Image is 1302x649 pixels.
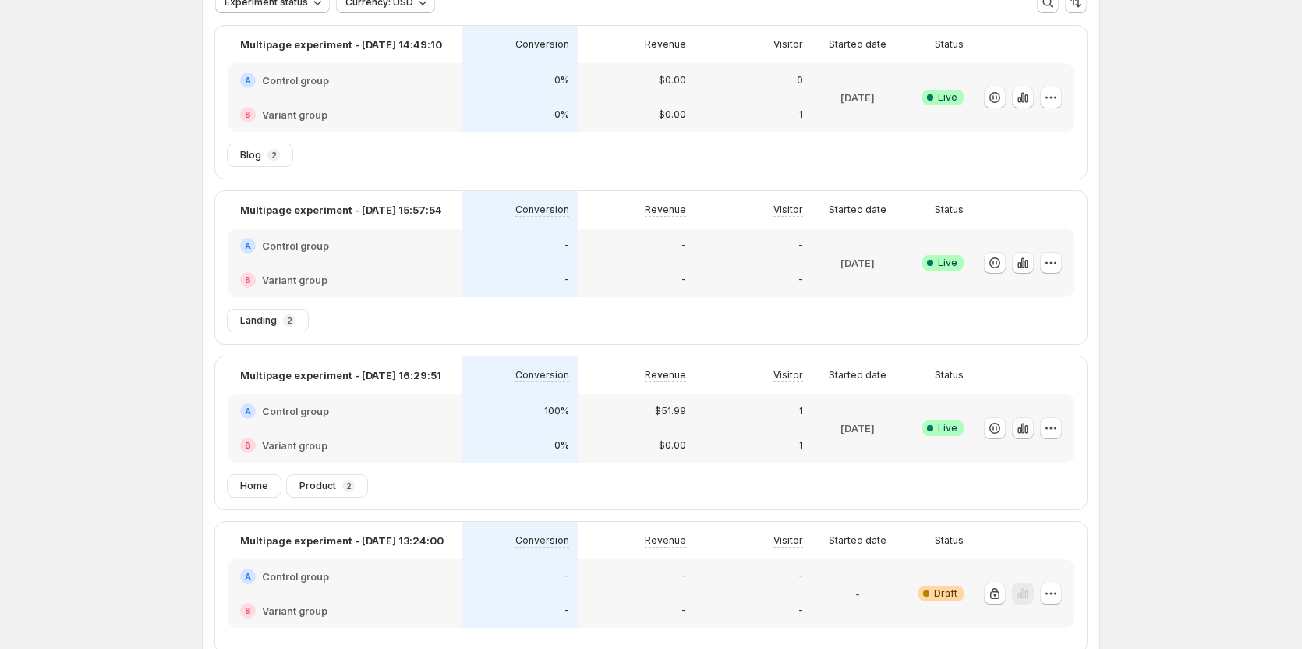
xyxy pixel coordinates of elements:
p: Revenue [645,369,686,381]
span: Live [938,422,957,434]
p: 2 [287,316,292,325]
span: Product [299,480,336,492]
p: Multipage experiment - [DATE] 15:57:54 [240,202,442,218]
p: 1 [799,439,803,452]
p: Revenue [645,38,686,51]
p: 1 [799,108,803,121]
p: Status [935,369,964,381]
p: - [681,605,686,617]
h2: Control group [262,403,329,419]
h2: Control group [262,238,329,254]
p: - [564,570,569,583]
h2: Control group [262,569,329,584]
p: Conversion [515,369,569,381]
p: $0.00 [659,108,686,121]
p: 0% [554,74,569,87]
span: Live [938,257,957,269]
h2: Variant group [262,438,327,453]
p: 0% [554,439,569,452]
h2: B [245,110,251,119]
p: Multipage experiment - [DATE] 14:49:10 [240,37,442,52]
p: Visitor [773,204,803,216]
p: - [798,274,803,286]
p: Visitor [773,38,803,51]
p: - [855,586,860,601]
p: 0 [797,74,803,87]
p: - [564,274,569,286]
p: Status [935,38,964,51]
p: Conversion [515,534,569,547]
p: 100% [544,405,569,417]
p: Visitor [773,534,803,547]
h2: A [245,241,251,250]
p: Revenue [645,204,686,216]
p: - [681,274,686,286]
h2: Variant group [262,603,327,619]
h2: B [245,441,251,450]
p: [DATE] [840,420,875,436]
p: 1 [799,405,803,417]
p: [DATE] [840,90,875,105]
p: Started date [829,534,886,547]
p: $0.00 [659,439,686,452]
p: 2 [346,481,352,491]
h2: B [245,275,251,285]
p: - [564,605,569,617]
span: Blog [240,149,261,161]
span: Live [938,91,957,104]
p: [DATE] [840,255,875,271]
p: 0% [554,108,569,121]
h2: Variant group [262,107,327,122]
p: - [681,239,686,252]
h2: A [245,572,251,581]
h2: B [245,606,251,615]
p: Started date [829,38,886,51]
p: Multipage experiment - [DATE] 16:29:51 [240,367,441,383]
h2: A [245,76,251,85]
h2: Variant group [262,272,327,288]
p: 2 [271,151,277,160]
p: Status [935,204,964,216]
p: Visitor [773,369,803,381]
p: Multipage experiment - [DATE] 13:24:00 [240,533,444,548]
p: - [798,570,803,583]
span: Draft [934,587,957,600]
p: - [681,570,686,583]
p: - [798,239,803,252]
span: Landing [240,314,277,327]
p: Revenue [645,534,686,547]
p: $0.00 [659,74,686,87]
h2: A [245,406,251,416]
p: - [798,605,803,617]
p: $51.99 [655,405,686,417]
span: Home [240,480,268,492]
p: - [564,239,569,252]
p: Started date [829,204,886,216]
p: Started date [829,369,886,381]
p: Status [935,534,964,547]
p: Conversion [515,204,569,216]
h2: Control group [262,73,329,88]
p: Conversion [515,38,569,51]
